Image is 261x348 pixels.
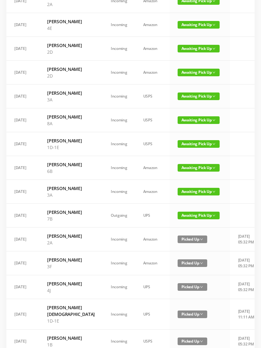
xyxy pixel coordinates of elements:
i: icon: down [200,285,203,289]
p: 2D [47,49,95,55]
td: [DATE] [6,37,39,61]
p: 4J [47,287,95,294]
span: Awaiting Pick Up [178,92,220,100]
td: Incoming [103,156,135,180]
td: Amazon [135,37,170,61]
td: USPS [135,85,170,108]
i: icon: down [212,95,215,98]
span: Awaiting Pick Up [178,45,220,52]
td: Incoming [103,108,135,132]
td: Amazon [135,156,170,180]
i: icon: down [212,119,215,122]
h6: [PERSON_NAME] [47,113,95,120]
h6: [PERSON_NAME] [47,256,95,263]
span: Awaiting Pick Up [178,140,220,148]
h6: [PERSON_NAME] [47,233,95,239]
i: icon: down [212,166,215,169]
i: icon: down [212,23,215,26]
p: 4E [47,25,95,31]
i: icon: down [212,71,215,74]
h6: [PERSON_NAME] [47,185,95,192]
span: Picked Up [178,283,207,291]
span: Awaiting Pick Up [178,164,220,172]
td: [DATE] [6,275,39,299]
td: Amazon [135,13,170,37]
td: UPS [135,204,170,228]
i: icon: down [212,47,215,50]
td: Amazon [135,228,170,251]
h6: [PERSON_NAME] [47,90,95,96]
p: 3A [47,192,95,198]
td: [DATE] [6,299,39,330]
td: [DATE] [6,108,39,132]
td: Incoming [103,251,135,275]
td: Incoming [103,85,135,108]
td: [DATE] [6,61,39,85]
p: 7B [47,215,95,222]
p: 1D-1E [47,144,95,151]
p: 3A [47,96,95,103]
h6: [PERSON_NAME] [47,335,95,341]
h6: [PERSON_NAME] [47,42,95,49]
p: 3F [47,263,95,270]
p: 6B [47,168,95,174]
h6: [PERSON_NAME] [47,137,95,144]
span: Picked Up [178,338,207,345]
i: icon: down [200,262,203,265]
td: Incoming [103,299,135,330]
i: icon: down [212,214,215,217]
p: 1D-1E [47,317,95,324]
td: [DATE] [6,251,39,275]
td: Incoming [103,13,135,37]
i: icon: down [212,190,215,193]
p: 2A [47,1,95,8]
h6: [PERSON_NAME][DEMOGRAPHIC_DATA] [47,304,95,317]
td: [DATE] [6,132,39,156]
td: [DATE] [6,204,39,228]
td: Outgoing [103,204,135,228]
span: Awaiting Pick Up [178,212,220,219]
h6: [PERSON_NAME] [47,280,95,287]
td: [DATE] [6,156,39,180]
td: Amazon [135,61,170,85]
p: 2A [47,239,95,246]
td: Incoming [103,61,135,85]
td: USPS [135,108,170,132]
td: UPS [135,299,170,330]
p: 8A [47,120,95,127]
td: Incoming [103,228,135,251]
i: icon: down [212,142,215,146]
span: Awaiting Pick Up [178,116,220,124]
td: Incoming [103,180,135,204]
td: Incoming [103,275,135,299]
td: USPS [135,132,170,156]
i: icon: down [200,340,203,343]
span: Picked Up [178,259,207,267]
h6: [PERSON_NAME] [47,161,95,168]
span: Awaiting Pick Up [178,69,220,76]
h6: [PERSON_NAME] [47,66,95,72]
td: [DATE] [6,228,39,251]
td: Incoming [103,132,135,156]
i: icon: down [200,312,203,316]
p: 1B [47,341,95,348]
td: [DATE] [6,13,39,37]
i: icon: down [200,238,203,241]
span: Awaiting Pick Up [178,188,220,195]
td: Amazon [135,180,170,204]
td: Incoming [103,37,135,61]
h6: [PERSON_NAME] [47,209,95,215]
p: 2D [47,72,95,79]
h6: [PERSON_NAME] [47,18,95,25]
td: [DATE] [6,85,39,108]
span: Awaiting Pick Up [178,21,220,29]
span: Picked Up [178,310,207,318]
td: UPS [135,275,170,299]
span: Picked Up [178,235,207,243]
td: Amazon [135,251,170,275]
td: [DATE] [6,180,39,204]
